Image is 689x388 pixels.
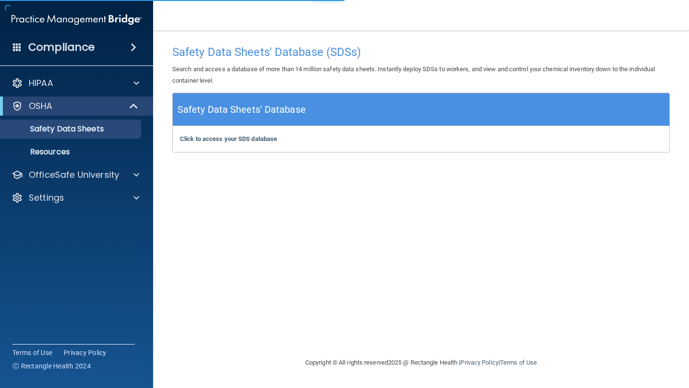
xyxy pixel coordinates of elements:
a: Terms of Use [12,348,52,357]
img: PMB logo [11,10,142,29]
a: HIPAA [11,77,139,89]
a: Terms of Use [500,359,537,366]
a: OSHA [11,100,139,112]
p: Settings [29,192,64,204]
div: Copyright © All rights reserved 2025 @ Rectangle Health | | [246,347,596,378]
a: Click to access your SDS database [180,135,277,142]
p: Safety Data Sheets [6,124,137,134]
span: Ⓒ Rectangle Health 2024 [12,361,91,371]
p: Search and access a database of more than 14 million safety data sheets. Instantly deploy SDSs to... [172,64,670,86]
a: Privacy Policy [64,348,107,357]
p: Resources [6,147,137,157]
p: OfficeSafe University [29,169,119,181]
p: OSHA [29,100,53,112]
h4: Safety Data Sheets' Database (SDSs) [172,46,670,58]
a: OfficeSafe University [11,169,139,181]
a: Settings [11,192,139,204]
a: Privacy Policy [460,359,498,366]
h5: Safety Data Sheets' Database [178,101,306,118]
p: HIPAA [29,77,53,89]
h4: Compliance [28,41,95,54]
